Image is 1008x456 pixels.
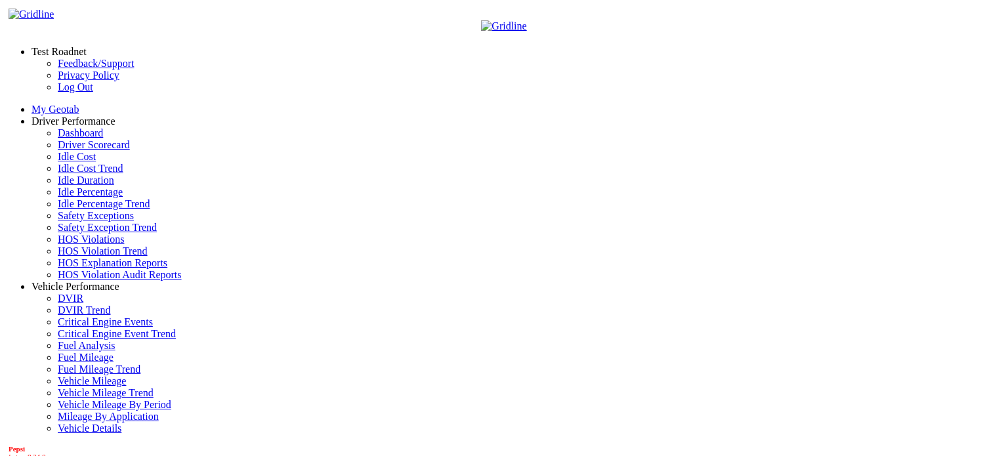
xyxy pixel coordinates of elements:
[58,127,103,138] a: Dashboard
[58,411,159,422] a: Mileage By Application
[31,281,119,292] a: Vehicle Performance
[58,399,171,410] a: Vehicle Mileage By Period
[9,9,54,20] img: Gridline
[31,46,87,57] a: Test Roadnet
[58,328,176,339] a: Critical Engine Event Trend
[58,210,134,221] a: Safety Exceptions
[58,58,134,69] a: Feedback/Support
[58,139,130,150] a: Driver Scorecard
[58,316,153,327] a: Critical Engine Events
[58,175,114,186] a: Idle Duration
[58,222,157,233] a: Safety Exception Trend
[58,340,115,351] a: Fuel Analysis
[58,234,124,245] a: HOS Violations
[58,198,150,209] a: Idle Percentage Trend
[58,304,110,316] a: DVIR Trend
[31,104,79,115] a: My Geotab
[9,445,25,453] b: Pepsi
[58,257,167,268] a: HOS Explanation Reports
[58,423,121,434] a: Vehicle Details
[58,81,93,93] a: Log Out
[58,375,126,386] a: Vehicle Mileage
[58,245,148,257] a: HOS Violation Trend
[58,70,119,81] a: Privacy Policy
[58,352,114,363] a: Fuel Mileage
[58,163,123,174] a: Idle Cost Trend
[58,186,123,197] a: Idle Percentage
[58,293,83,304] a: DVIR
[481,20,526,32] img: Gridline
[58,387,154,398] a: Vehicle Mileage Trend
[31,115,115,127] a: Driver Performance
[58,363,140,375] a: Fuel Mileage Trend
[58,269,182,280] a: HOS Violation Audit Reports
[58,151,96,162] a: Idle Cost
